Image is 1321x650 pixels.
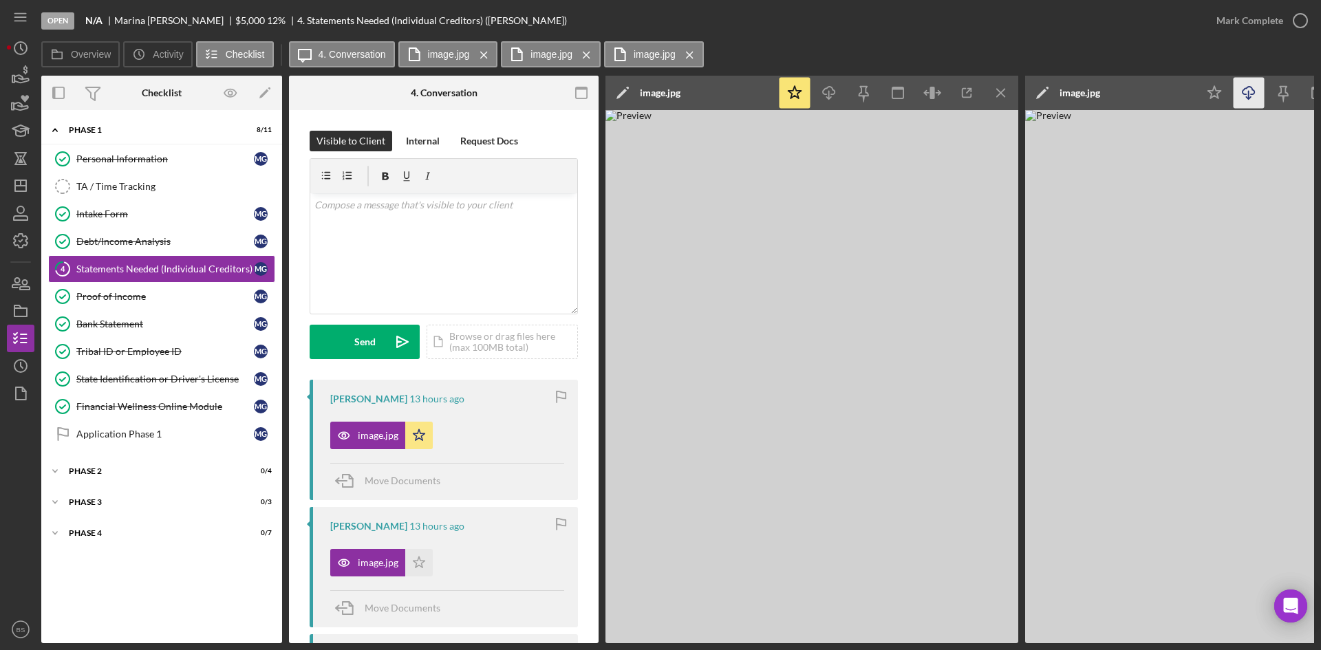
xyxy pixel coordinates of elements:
[354,325,376,359] div: Send
[453,131,525,151] button: Request Docs
[76,318,254,329] div: Bank Statement
[406,131,440,151] div: Internal
[398,41,498,67] button: image.jpg
[247,126,272,134] div: 8 / 11
[76,181,275,192] div: TA / Time Tracking
[267,15,286,26] div: 12 %
[605,110,1018,643] img: Preview
[254,262,268,276] div: M G
[226,49,265,60] label: Checklist
[254,152,268,166] div: M G
[48,338,275,365] a: Tribal ID or Employee IDMG
[85,15,103,26] b: N/A
[254,427,268,441] div: M G
[48,420,275,448] a: Application Phase 1MG
[48,228,275,255] a: Debt/Income AnalysisMG
[634,49,676,60] label: image.jpg
[76,291,254,302] div: Proof of Income
[48,283,275,310] a: Proof of IncomeMG
[247,529,272,537] div: 0 / 7
[71,49,111,60] label: Overview
[235,14,265,26] span: $5,000
[254,345,268,358] div: M G
[41,12,74,30] div: Open
[76,236,254,247] div: Debt/Income Analysis
[530,49,572,60] label: image.jpg
[142,87,182,98] div: Checklist
[114,15,235,26] div: Marina [PERSON_NAME]
[409,521,464,532] time: 2025-10-01 00:51
[48,145,275,173] a: Personal InformationMG
[254,290,268,303] div: M G
[123,41,192,67] button: Activity
[365,602,440,614] span: Move Documents
[409,393,464,404] time: 2025-10-01 00:52
[76,373,254,384] div: State Identification or Driver's License
[640,87,680,98] div: image.jpg
[330,591,454,625] button: Move Documents
[1060,87,1100,98] div: image.jpg
[76,346,254,357] div: Tribal ID or Employee ID
[310,131,392,151] button: Visible to Client
[48,173,275,200] a: TA / Time Tracking
[247,498,272,506] div: 0 / 3
[76,263,254,274] div: Statements Needed (Individual Creditors)
[316,131,385,151] div: Visible to Client
[76,208,254,219] div: Intake Form
[330,464,454,498] button: Move Documents
[153,49,183,60] label: Activity
[358,557,398,568] div: image.jpg
[604,41,704,67] button: image.jpg
[48,200,275,228] a: Intake FormMG
[76,153,254,164] div: Personal Information
[1274,589,1307,622] div: Open Intercom Messenger
[196,41,274,67] button: Checklist
[254,207,268,221] div: M G
[1216,7,1283,34] div: Mark Complete
[48,310,275,338] a: Bank StatementMG
[61,264,65,273] tspan: 4
[319,49,386,60] label: 4. Conversation
[41,41,120,67] button: Overview
[254,317,268,331] div: M G
[247,467,272,475] div: 0 / 4
[330,422,433,449] button: image.jpg
[76,401,254,412] div: Financial Wellness Online Module
[310,325,420,359] button: Send
[330,393,407,404] div: [PERSON_NAME]
[76,429,254,440] div: Application Phase 1
[7,616,34,643] button: BS
[48,365,275,393] a: State Identification or Driver's LicenseMG
[411,87,477,98] div: 4. Conversation
[428,49,470,60] label: image.jpg
[289,41,395,67] button: 4. Conversation
[69,467,237,475] div: Phase 2
[399,131,447,151] button: Internal
[365,475,440,486] span: Move Documents
[1203,7,1314,34] button: Mark Complete
[69,529,237,537] div: Phase 4
[254,372,268,386] div: M G
[69,498,237,506] div: Phase 3
[17,626,25,633] text: BS
[501,41,601,67] button: image.jpg
[460,131,518,151] div: Request Docs
[297,15,567,26] div: 4. Statements Needed (Individual Creditors) ([PERSON_NAME])
[254,235,268,248] div: M G
[330,521,407,532] div: [PERSON_NAME]
[358,430,398,441] div: image.jpg
[48,393,275,420] a: Financial Wellness Online ModuleMG
[254,400,268,413] div: M G
[48,255,275,283] a: 4Statements Needed (Individual Creditors)MG
[69,126,237,134] div: Phase 1
[330,549,433,576] button: image.jpg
